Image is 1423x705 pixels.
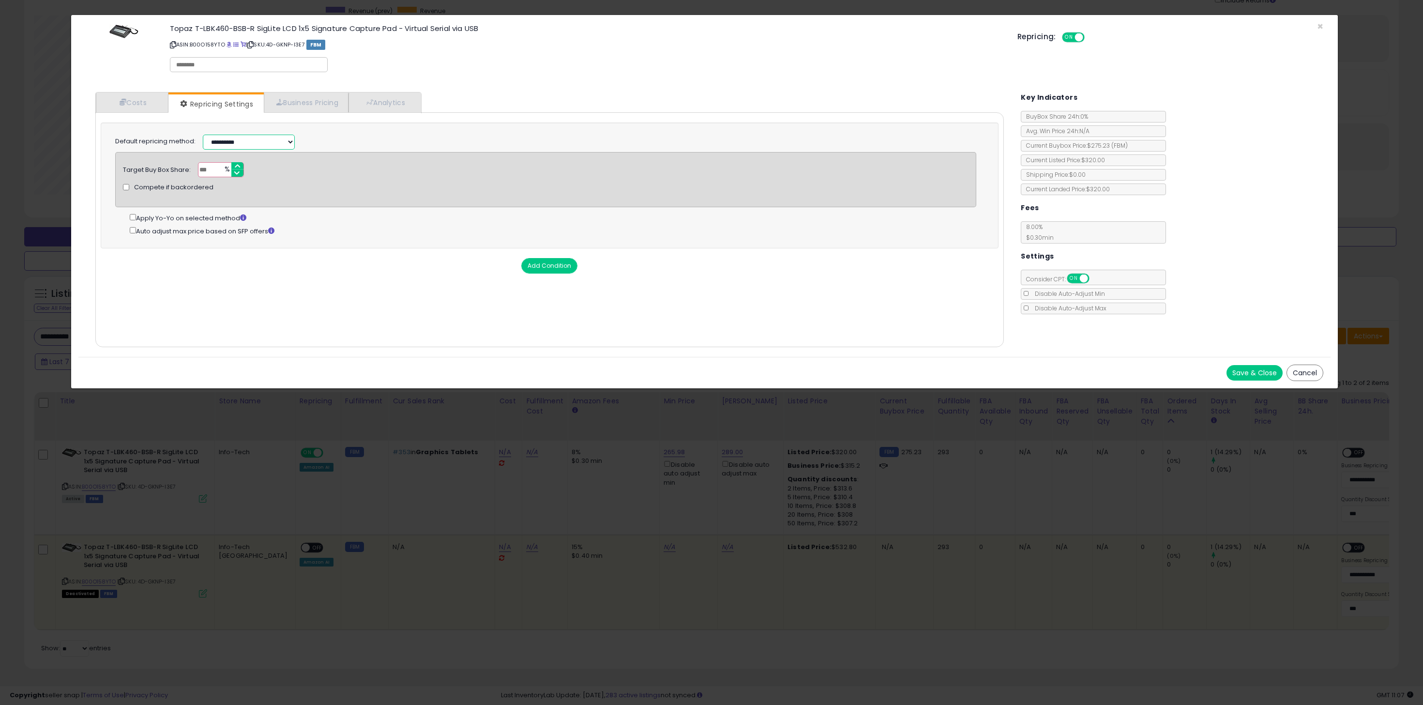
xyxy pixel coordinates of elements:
[306,40,326,50] span: FBM
[1068,275,1080,283] span: ON
[130,225,976,236] div: Auto adjust max price based on SFP offers
[1021,127,1090,135] span: Avg. Win Price 24h: N/A
[1021,185,1110,193] span: Current Landed Price: $320.00
[1021,156,1105,164] span: Current Listed Price: $320.00
[219,163,234,177] span: %
[1030,304,1106,312] span: Disable Auto-Adjust Max
[134,183,213,192] span: Compete if backordered
[1021,233,1054,242] span: $0.30 min
[348,92,420,112] a: Analytics
[1021,112,1088,121] span: BuyBox Share 24h: 0%
[115,137,196,146] label: Default repricing method:
[1087,141,1128,150] span: $275.23
[96,92,168,112] a: Costs
[264,92,348,112] a: Business Pricing
[227,41,232,48] a: BuyBox page
[1017,33,1056,41] h5: Repricing:
[170,25,1003,32] h3: Topaz T-LBK460-BSB-R SigLite LCD 1x5 Signature Capture Pad - Virtual Serial via USB
[1030,290,1105,298] span: Disable Auto-Adjust Min
[1021,223,1054,242] span: 8.00 %
[123,162,191,175] div: Target Buy Box Share:
[1021,275,1102,283] span: Consider CPT:
[521,258,577,274] button: Add Condition
[1287,365,1323,381] button: Cancel
[109,25,138,38] img: 3183fNQa5tL._SL60_.jpg
[1317,19,1323,33] span: ×
[130,212,976,223] div: Apply Yo-Yo on selected method
[1021,92,1077,104] h5: Key Indicators
[1021,141,1128,150] span: Current Buybox Price:
[1083,33,1098,42] span: OFF
[1226,365,1283,381] button: Save & Close
[1021,170,1086,179] span: Shipping Price: $0.00
[241,41,246,48] a: Your listing only
[1111,141,1128,150] span: ( FBM )
[1063,33,1075,42] span: ON
[233,41,239,48] a: All offer listings
[1021,250,1054,262] h5: Settings
[170,37,1003,52] p: ASIN: B00O158YTO | SKU: 4D-GKNP-I3E7
[1021,202,1039,214] h5: Fees
[1088,275,1104,283] span: OFF
[168,94,263,114] a: Repricing Settings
